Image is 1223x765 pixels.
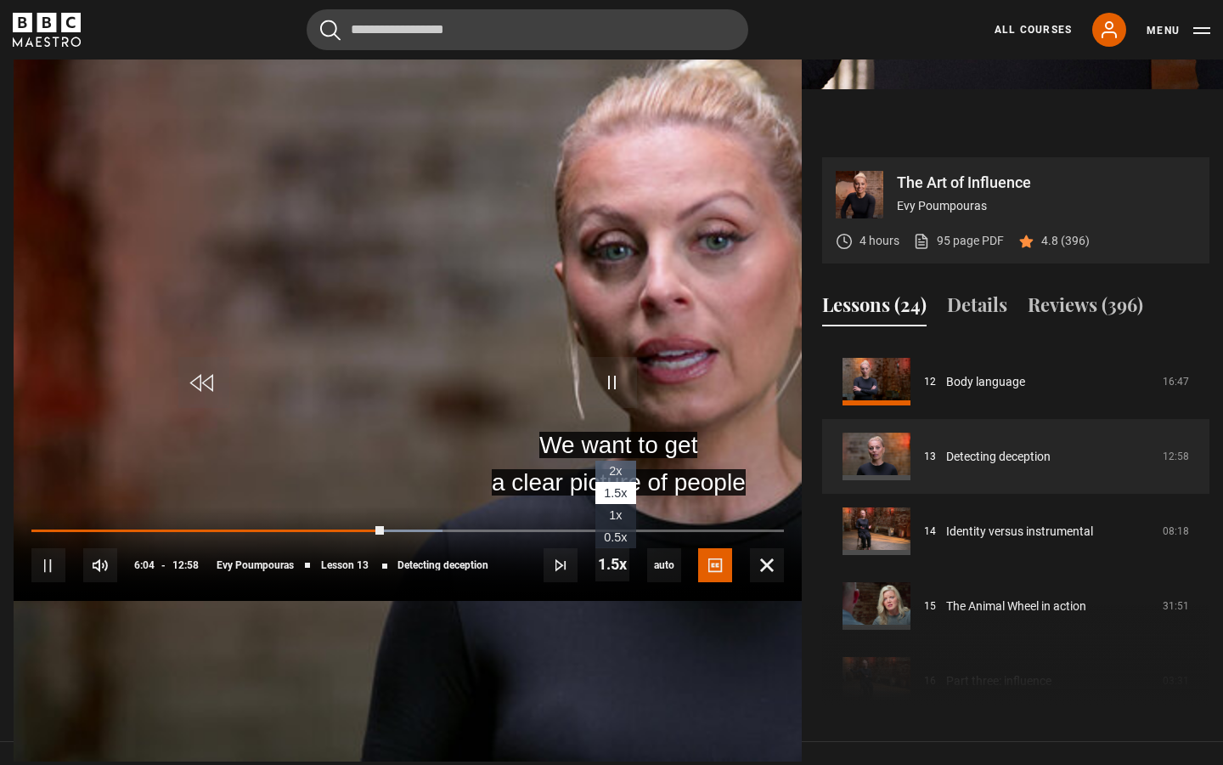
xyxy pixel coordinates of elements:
[83,548,117,582] button: Mute
[822,291,927,326] button: Lessons (24)
[604,530,627,544] span: 0.5x
[647,548,681,582] span: auto
[544,548,578,582] button: Next Lesson
[397,560,488,570] span: Detecting deception
[946,373,1025,391] a: Body language
[913,232,1004,250] a: 95 page PDF
[595,547,629,581] button: Playback Rate
[217,560,294,570] span: Evy Poumpouras
[1028,291,1143,326] button: Reviews (396)
[321,560,369,570] span: Lesson 13
[604,486,627,500] span: 1.5x
[995,22,1072,37] a: All Courses
[31,548,65,582] button: Pause
[320,20,341,41] button: Submit the search query
[859,232,899,250] p: 4 hours
[897,197,1196,215] p: Evy Poumpouras
[750,548,784,582] button: Fullscreen
[134,550,155,581] span: 6:04
[609,508,622,522] span: 1x
[946,523,1093,541] a: Identity versus instrumental
[946,448,1051,466] a: Detecting deception
[161,559,166,571] span: -
[609,464,622,478] span: 2x
[1041,232,1090,250] p: 4.8 (396)
[1147,22,1210,39] button: Toggle navigation
[698,548,732,582] button: Captions
[947,291,1007,326] button: Details
[647,548,681,582] div: Current quality: 1080p
[307,9,748,50] input: Search
[14,157,802,601] video-js: Video Player
[172,550,199,581] span: 12:58
[31,530,784,533] div: Progress Bar
[897,175,1196,190] p: The Art of Influence
[946,598,1086,615] a: The Animal Wheel in action
[13,13,81,47] svg: BBC Maestro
